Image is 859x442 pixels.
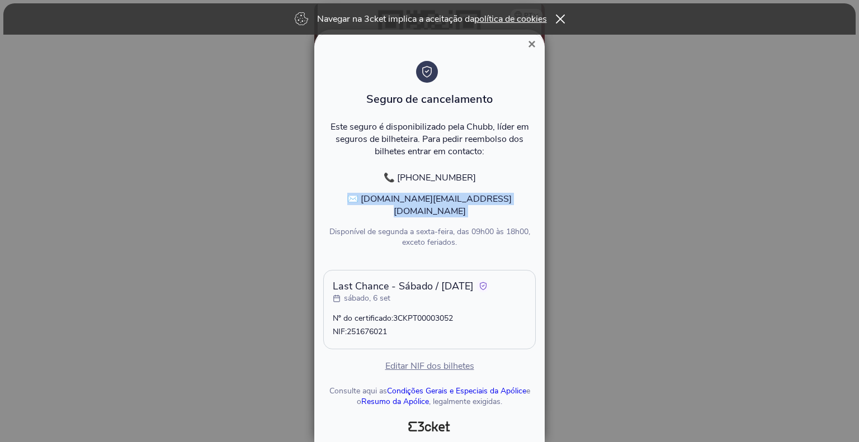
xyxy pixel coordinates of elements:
[323,386,536,407] div: Consulte aqui as e o , legalmente exigidas.
[366,92,493,107] span: Seguro de cancelamento
[333,313,526,324] p: Nº do certificado:
[347,326,387,337] span: 251676021
[474,13,547,25] a: política de cookies
[317,13,547,25] p: Navegar na 3cket implica a aceitação da
[333,279,526,293] p: Last Chance - Sábado / [DATE]
[393,313,453,324] span: 3CKPT00003052
[323,360,536,372] p: Editar NIF dos bilhetes
[333,326,526,337] p: NIF:
[344,293,390,304] p: sábado, 6 set
[323,226,536,248] p: Disponível de segunda a sexta-feira, das 09h00 às 18h00, exceto feriados.
[323,193,536,217] p: ✉️ [DOMAIN_NAME][EMAIL_ADDRESS][DOMAIN_NAME]
[387,386,526,396] a: Condições Gerais e Especiais da Apólice
[323,121,536,158] p: Este seguro é disponibilizado pela Chubb, líder em seguros de bilheteira. Para pedir reembolso do...
[528,36,536,51] span: ×
[361,396,429,407] a: Resumo da Apólice
[323,172,536,184] p: 📞 [PHONE_NUMBER]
